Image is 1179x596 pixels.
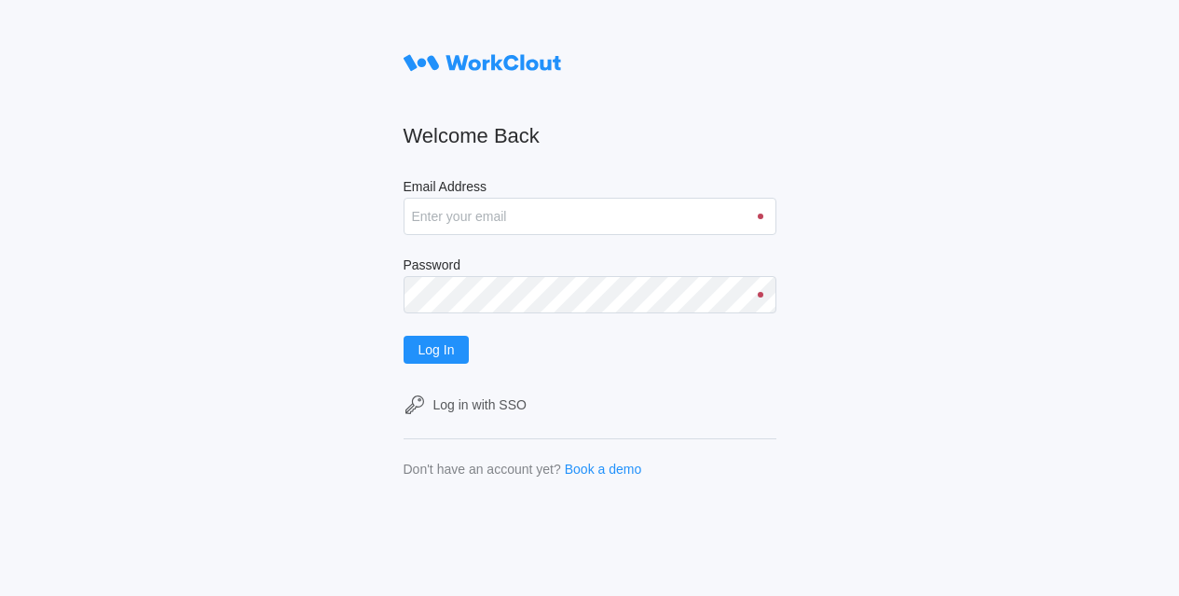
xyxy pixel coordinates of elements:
[404,257,776,276] label: Password
[404,336,470,364] button: Log In
[433,397,527,412] div: Log in with SSO
[404,123,776,149] h2: Welcome Back
[418,343,455,356] span: Log In
[404,394,776,416] a: Log in with SSO
[404,198,776,235] input: Enter your email
[565,462,642,477] a: Book a demo
[404,462,561,477] div: Don't have an account yet?
[404,179,776,198] label: Email Address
